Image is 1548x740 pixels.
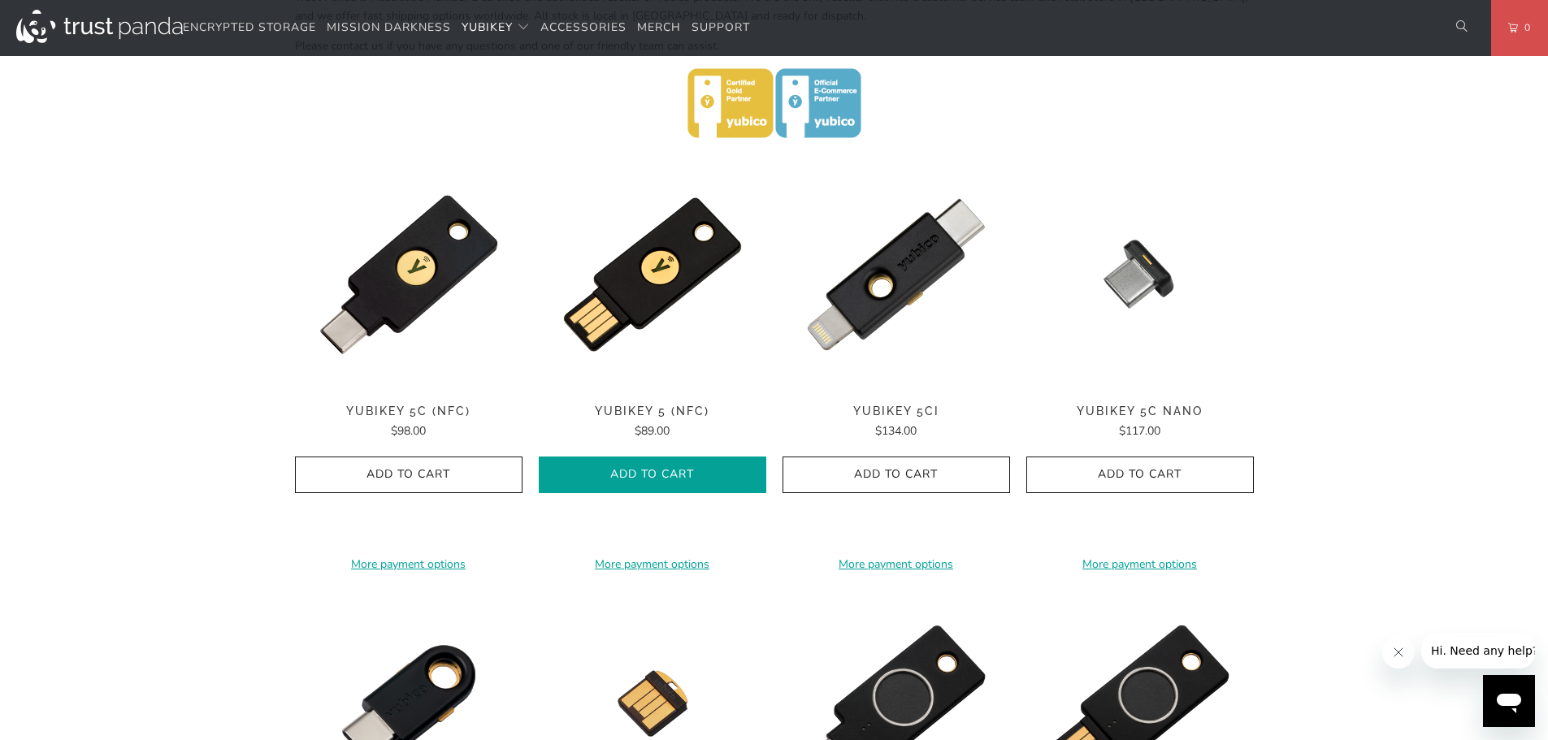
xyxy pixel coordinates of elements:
[1483,675,1535,727] iframe: Button to launch messaging window
[391,423,426,439] span: $98.00
[1026,457,1254,493] button: Add to Cart
[692,19,750,35] span: Support
[295,556,523,573] a: More payment options
[295,457,523,493] button: Add to Cart
[783,405,1010,418] span: YubiKey 5Ci
[1043,468,1237,482] span: Add to Cart
[783,556,1010,573] a: More payment options
[295,405,523,418] span: YubiKey 5C (NFC)
[183,19,316,35] span: Encrypted Storage
[16,10,183,43] img: Trust Panda Australia
[1026,556,1254,573] a: More payment options
[327,9,451,47] a: Mission Darkness
[875,423,917,439] span: $134.00
[637,9,681,47] a: Merch
[539,405,766,440] a: YubiKey 5 (NFC) $89.00
[295,161,523,388] a: YubiKey 5C (NFC) - Trust Panda YubiKey 5C (NFC) - Trust Panda
[327,19,451,35] span: Mission Darkness
[539,161,766,388] img: YubiKey 5 (NFC) - Trust Panda
[183,9,750,47] nav: Translation missing: en.navigation.header.main_nav
[783,161,1010,388] a: YubiKey 5Ci - Trust Panda YubiKey 5Ci - Trust Panda
[539,405,766,418] span: YubiKey 5 (NFC)
[462,19,513,35] span: YubiKey
[183,9,316,47] a: Encrypted Storage
[539,161,766,388] a: YubiKey 5 (NFC) - Trust Panda YubiKey 5 (NFC) - Trust Panda
[539,457,766,493] button: Add to Cart
[540,9,627,47] a: Accessories
[637,19,681,35] span: Merch
[1382,636,1415,669] iframe: Close message
[312,468,505,482] span: Add to Cart
[1026,161,1254,388] a: YubiKey 5C Nano - Trust Panda YubiKey 5C Nano - Trust Panda
[1026,161,1254,388] img: YubiKey 5C Nano - Trust Panda
[556,468,749,482] span: Add to Cart
[692,9,750,47] a: Support
[1119,423,1160,439] span: $117.00
[1518,19,1531,37] span: 0
[800,468,993,482] span: Add to Cart
[1026,405,1254,440] a: YubiKey 5C Nano $117.00
[783,457,1010,493] button: Add to Cart
[295,161,523,388] img: YubiKey 5C (NFC) - Trust Panda
[539,556,766,573] a: More payment options
[783,405,1010,440] a: YubiKey 5Ci $134.00
[295,405,523,440] a: YubiKey 5C (NFC) $98.00
[462,9,530,47] summary: YubiKey
[783,161,1010,388] img: YubiKey 5Ci - Trust Panda
[635,423,670,439] span: $89.00
[1421,633,1535,669] iframe: Message from company
[10,11,117,24] span: Hi. Need any help?
[540,19,627,35] span: Accessories
[1026,405,1254,418] span: YubiKey 5C Nano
